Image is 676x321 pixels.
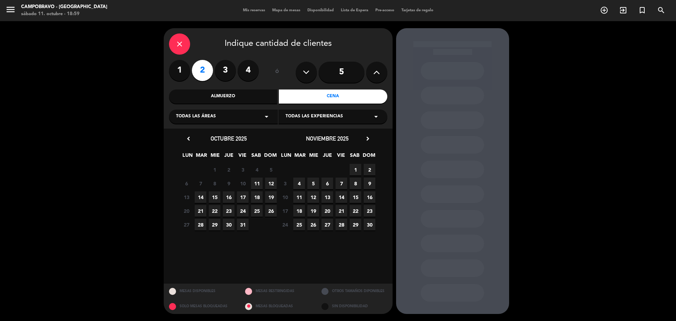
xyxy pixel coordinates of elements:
[181,205,192,217] span: 20
[209,151,221,163] span: MIE
[306,135,349,142] span: noviembre 2025
[364,178,375,189] span: 9
[169,89,277,104] div: Almuerzo
[337,8,372,12] span: Lista de Espera
[264,151,276,163] span: DOM
[279,219,291,230] span: 24
[279,205,291,217] span: 17
[21,11,107,18] div: sábado 11. octubre - 18:59
[169,60,190,81] label: 1
[349,151,361,163] span: SAB
[211,135,247,142] span: octubre 2025
[181,219,192,230] span: 27
[304,8,337,12] span: Disponibilidad
[223,219,234,230] span: 30
[169,33,387,55] div: Indique cantidad de clientes
[239,8,269,12] span: Mis reservas
[251,191,263,203] span: 18
[269,8,304,12] span: Mapa de mesas
[398,8,437,12] span: Tarjetas de regalo
[209,219,220,230] span: 29
[215,60,236,81] label: 3
[657,6,665,14] i: search
[195,178,206,189] span: 7
[223,151,234,163] span: JUE
[364,135,371,142] i: chevron_right
[265,164,277,175] span: 5
[293,205,305,217] span: 18
[223,205,234,217] span: 23
[321,219,333,230] span: 27
[195,151,207,163] span: MAR
[294,151,306,163] span: MAR
[195,219,206,230] span: 28
[223,191,234,203] span: 16
[237,178,249,189] span: 10
[195,205,206,217] span: 21
[364,191,375,203] span: 16
[316,284,393,299] div: OTROS TAMAÑOS DIPONIBLES
[237,205,249,217] span: 24
[350,205,361,217] span: 22
[364,219,375,230] span: 30
[209,205,220,217] span: 22
[293,178,305,189] span: 4
[307,178,319,189] span: 5
[307,219,319,230] span: 26
[307,205,319,217] span: 19
[619,6,627,14] i: exit_to_app
[251,164,263,175] span: 4
[336,205,347,217] span: 21
[176,113,216,120] span: Todas las áreas
[5,4,16,17] button: menu
[209,178,220,189] span: 8
[265,205,277,217] span: 26
[336,191,347,203] span: 14
[237,151,248,163] span: VIE
[266,60,289,85] div: ó
[335,151,347,163] span: VIE
[164,284,240,299] div: MESAS DISPONIBLES
[372,112,380,121] i: arrow_drop_down
[182,151,193,163] span: LUN
[223,178,234,189] span: 9
[181,178,192,189] span: 6
[209,191,220,203] span: 15
[279,89,387,104] div: Cena
[237,191,249,203] span: 17
[350,191,361,203] span: 15
[336,178,347,189] span: 7
[175,40,184,48] i: close
[164,299,240,314] div: SOLO MESAS BLOQUEADAS
[280,151,292,163] span: LUN
[321,151,333,163] span: JUE
[265,191,277,203] span: 19
[237,164,249,175] span: 3
[250,151,262,163] span: SAB
[279,191,291,203] span: 10
[240,299,316,314] div: MESAS BLOQUEADAS
[237,219,249,230] span: 31
[192,60,213,81] label: 2
[350,164,361,175] span: 1
[321,191,333,203] span: 13
[286,113,343,120] span: Todas las experiencias
[251,205,263,217] span: 25
[185,135,192,142] i: chevron_left
[293,191,305,203] span: 11
[265,178,277,189] span: 12
[350,219,361,230] span: 29
[316,299,393,314] div: SIN DISPONIBILIDAD
[321,178,333,189] span: 6
[238,60,259,81] label: 4
[209,164,220,175] span: 1
[363,151,374,163] span: DOM
[5,4,16,15] i: menu
[350,178,361,189] span: 8
[600,6,608,14] i: add_circle_outline
[364,164,375,175] span: 2
[372,8,398,12] span: Pre-acceso
[307,191,319,203] span: 12
[262,112,271,121] i: arrow_drop_down
[240,284,316,299] div: MESAS RESTRINGIDAS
